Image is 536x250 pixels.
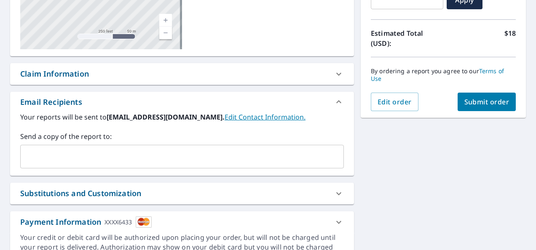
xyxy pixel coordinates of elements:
[10,183,354,204] div: Substitutions and Customization
[20,131,344,141] label: Send a copy of the report to:
[20,112,344,122] label: Your reports will be sent to
[10,211,354,233] div: Payment InformationXXXX6433cardImage
[107,112,225,122] b: [EMAIL_ADDRESS][DOMAIN_NAME].
[159,14,172,27] a: Current Level 17, Zoom In
[136,216,152,228] img: cardImage
[159,27,172,39] a: Current Level 17, Zoom Out
[20,216,152,228] div: Payment Information
[105,216,132,228] div: XXXX6433
[371,67,516,82] p: By ordering a report you agree to our
[371,67,504,82] a: Terms of Use
[378,97,412,106] span: Edit order
[371,28,443,48] p: Estimated Total (USD):
[10,92,354,112] div: Email Recipients
[225,112,306,122] a: EditContactInfo
[20,188,141,199] div: Substitutions and Customization
[371,93,418,111] button: Edit order
[10,63,354,85] div: Claim Information
[464,97,509,106] span: Submit order
[20,96,82,108] div: Email Recipients
[20,68,89,80] div: Claim Information
[504,28,516,48] p: $18
[458,93,516,111] button: Submit order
